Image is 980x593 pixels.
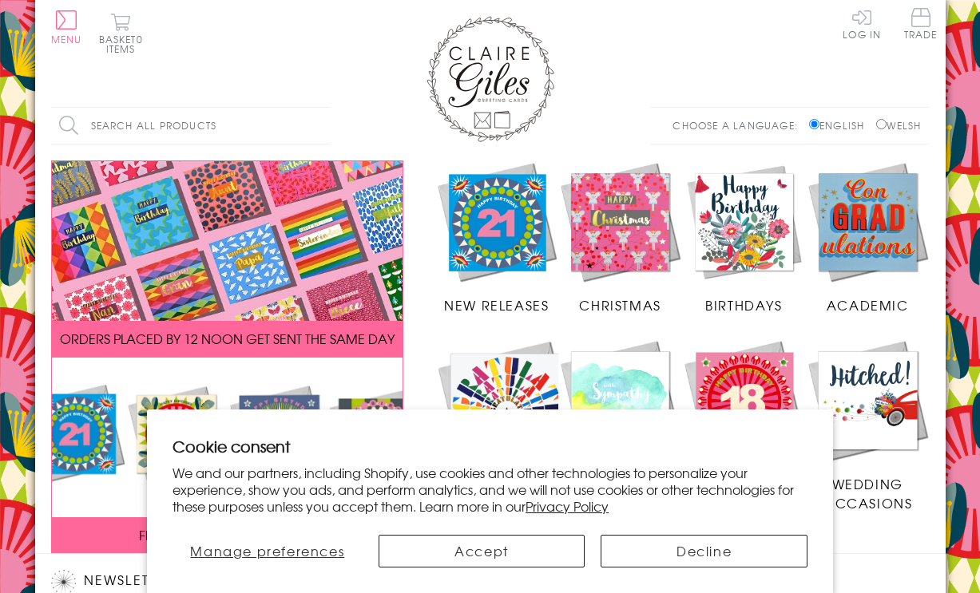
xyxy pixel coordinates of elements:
[904,8,938,42] a: Trade
[809,119,819,129] input: English
[139,525,315,544] span: FREE P&P ON ALL UK ORDERS
[904,8,938,39] span: Trade
[806,160,930,315] a: Academic
[806,338,930,512] a: Wedding Occasions
[435,338,579,513] a: Congratulations
[427,16,554,142] img: Claire Giles Greetings Cards
[705,295,782,314] span: Birthdays
[51,10,82,44] button: Menu
[106,32,143,56] span: 0 items
[682,160,806,315] a: Birthdays
[843,8,881,39] a: Log In
[190,541,344,560] span: Manage preferences
[579,295,661,314] span: Christmas
[558,160,682,315] a: Christmas
[99,13,143,53] button: Basket0 items
[173,535,363,567] button: Manage preferences
[379,535,585,567] button: Accept
[51,32,82,46] span: Menu
[173,435,807,457] h2: Cookie consent
[315,108,331,144] input: Search
[435,160,559,315] a: New Releases
[809,118,872,132] label: English
[682,338,806,493] a: Age Cards
[876,119,887,129] input: Welsh
[51,108,331,144] input: Search all products
[601,535,807,567] button: Decline
[60,329,395,348] span: ORDERS PLACED BY 12 NOON GET SENT THE SAME DAY
[173,465,807,514] p: We and our partners, including Shopify, use cookies and other technologies to personalize your ex...
[526,496,609,516] a: Privacy Policy
[823,474,912,512] span: Wedding Occasions
[673,118,806,132] p: Choose a language:
[444,295,549,314] span: New Releases
[827,295,909,314] span: Academic
[558,338,682,493] a: Sympathy
[876,118,922,132] label: Welsh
